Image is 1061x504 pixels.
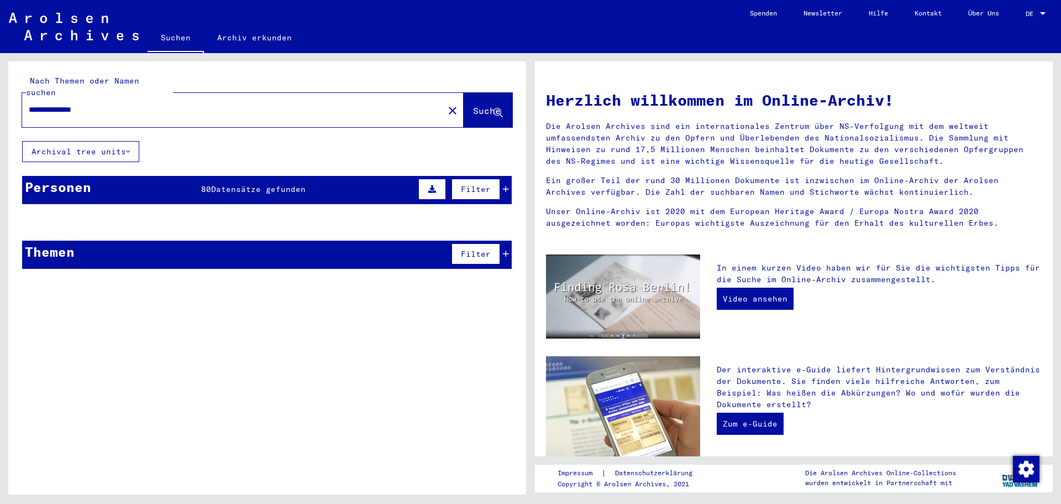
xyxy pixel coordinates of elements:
h1: Herzlich willkommen im Online-Archiv! [546,89,1042,112]
span: Suche [473,105,501,116]
button: Archival tree units [22,141,139,162]
span: Filter [461,184,491,194]
img: Zustimmung ändern [1013,456,1039,482]
a: Zum e-Guide [717,413,784,435]
div: Personen [25,177,91,197]
a: Suchen [148,24,204,53]
a: Archiv erkunden [204,24,305,51]
div: Zustimmung ändern [1012,455,1039,482]
a: Video ansehen [717,288,794,310]
button: Filter [451,179,500,200]
p: wurden entwickelt in Partnerschaft mit [805,478,956,488]
button: Suche [464,93,512,127]
p: Die Arolsen Archives Online-Collections [805,468,956,478]
p: Ein großer Teil der rund 30 Millionen Dokumente ist inzwischen im Online-Archiv der Arolsen Archi... [546,175,1042,198]
button: Clear [442,99,464,121]
p: Unser Online-Archiv ist 2020 mit dem European Heritage Award / Europa Nostra Award 2020 ausgezeic... [546,206,1042,229]
span: Filter [461,249,491,259]
img: eguide.jpg [546,356,700,459]
button: Filter [451,243,500,264]
img: yv_logo.png [1000,464,1041,492]
p: Der interaktive e-Guide liefert Hintergrundwissen zum Verständnis der Dokumente. Sie finden viele... [717,364,1042,411]
mat-icon: close [446,104,459,117]
span: DE [1026,10,1038,18]
p: Copyright © Arolsen Archives, 2021 [558,479,706,489]
mat-label: Nach Themen oder Namen suchen [26,76,139,97]
div: | [558,467,706,479]
span: Datensätze gefunden [211,184,306,194]
img: video.jpg [546,254,700,339]
img: Arolsen_neg.svg [9,13,139,40]
p: Die Arolsen Archives sind ein internationales Zentrum über NS-Verfolgung mit dem weltweit umfasse... [546,121,1042,167]
p: In einem kurzen Video haben wir für Sie die wichtigsten Tipps für die Suche im Online-Archiv zusa... [717,262,1042,285]
span: 80 [201,184,211,194]
a: Impressum [558,467,601,479]
a: Datenschutzerklärung [606,467,706,479]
